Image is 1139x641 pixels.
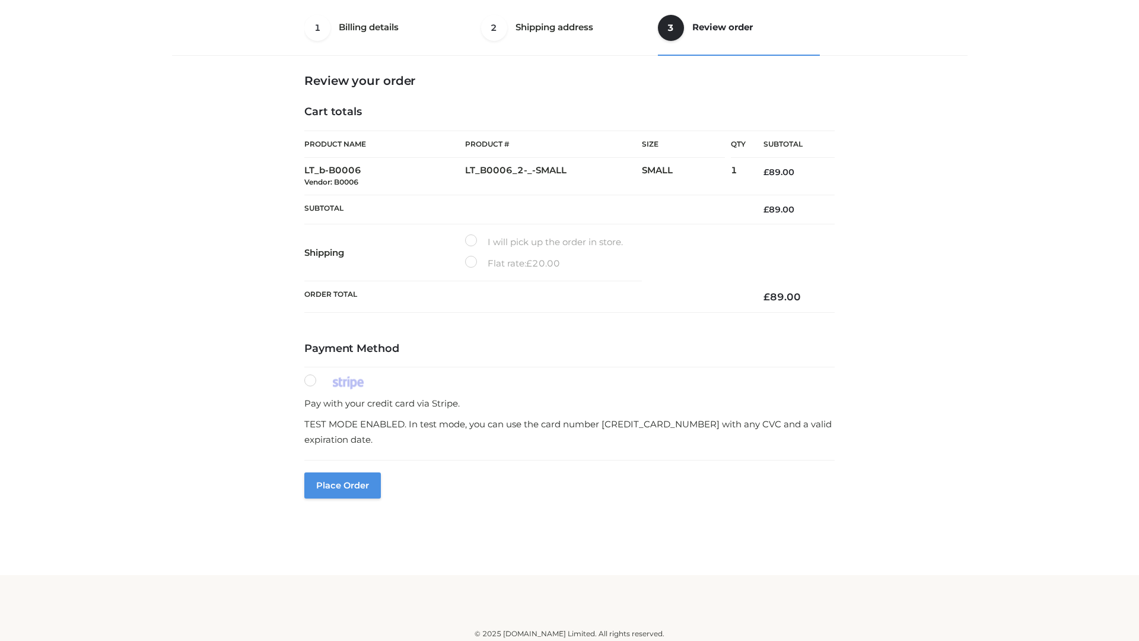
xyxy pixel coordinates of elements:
th: Order Total [304,281,746,313]
bdi: 89.00 [763,291,801,303]
label: I will pick up the order in store. [465,234,623,250]
button: Place order [304,472,381,499]
h4: Payment Method [304,342,835,356]
span: £ [763,291,770,303]
h4: Cart totals [304,106,835,119]
p: Pay with your credit card via Stripe. [304,396,835,411]
bdi: 89.00 [763,204,794,215]
small: Vendor: B0006 [304,177,358,186]
td: 1 [731,158,746,195]
th: Subtotal [304,195,746,224]
bdi: 89.00 [763,167,794,177]
td: LT_b-B0006 [304,158,465,195]
span: £ [526,258,532,269]
th: Qty [731,131,746,158]
td: LT_B0006_2-_-SMALL [465,158,642,195]
th: Shipping [304,224,465,281]
th: Size [642,131,725,158]
label: Flat rate: [465,256,560,271]
div: © 2025 [DOMAIN_NAME] Limited. All rights reserved. [176,628,963,640]
th: Product Name [304,131,465,158]
span: £ [763,204,769,215]
bdi: 20.00 [526,258,560,269]
th: Subtotal [746,131,835,158]
th: Product # [465,131,642,158]
td: SMALL [642,158,731,195]
p: TEST MODE ENABLED. In test mode, you can use the card number [CREDIT_CARD_NUMBER] with any CVC an... [304,417,835,447]
h3: Review your order [304,74,835,88]
span: £ [763,167,769,177]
